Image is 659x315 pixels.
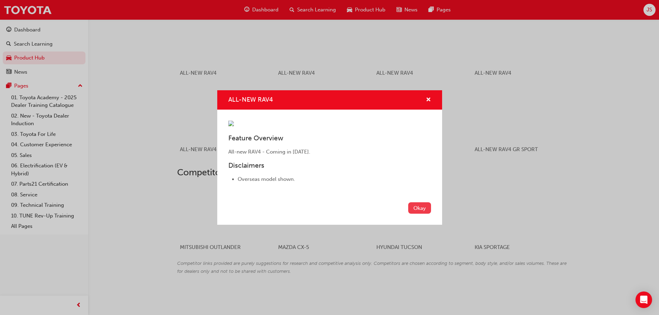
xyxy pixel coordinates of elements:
[238,175,431,183] li: Overseas model shown.
[228,161,431,169] h3: Disclaimers
[635,291,652,308] div: Open Intercom Messenger
[228,134,431,142] h3: Feature Overview
[228,121,234,126] img: 10cbd300-ba6d-4233-94c7-8eda77b65312.png
[217,90,442,225] div: ALL-NEW RAV4
[408,202,431,214] button: Okay
[228,149,310,155] span: All-new RAV4 - Coming in [DATE].
[228,96,273,103] span: ALL-NEW RAV4
[426,97,431,103] span: cross-icon
[426,96,431,104] button: cross-icon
